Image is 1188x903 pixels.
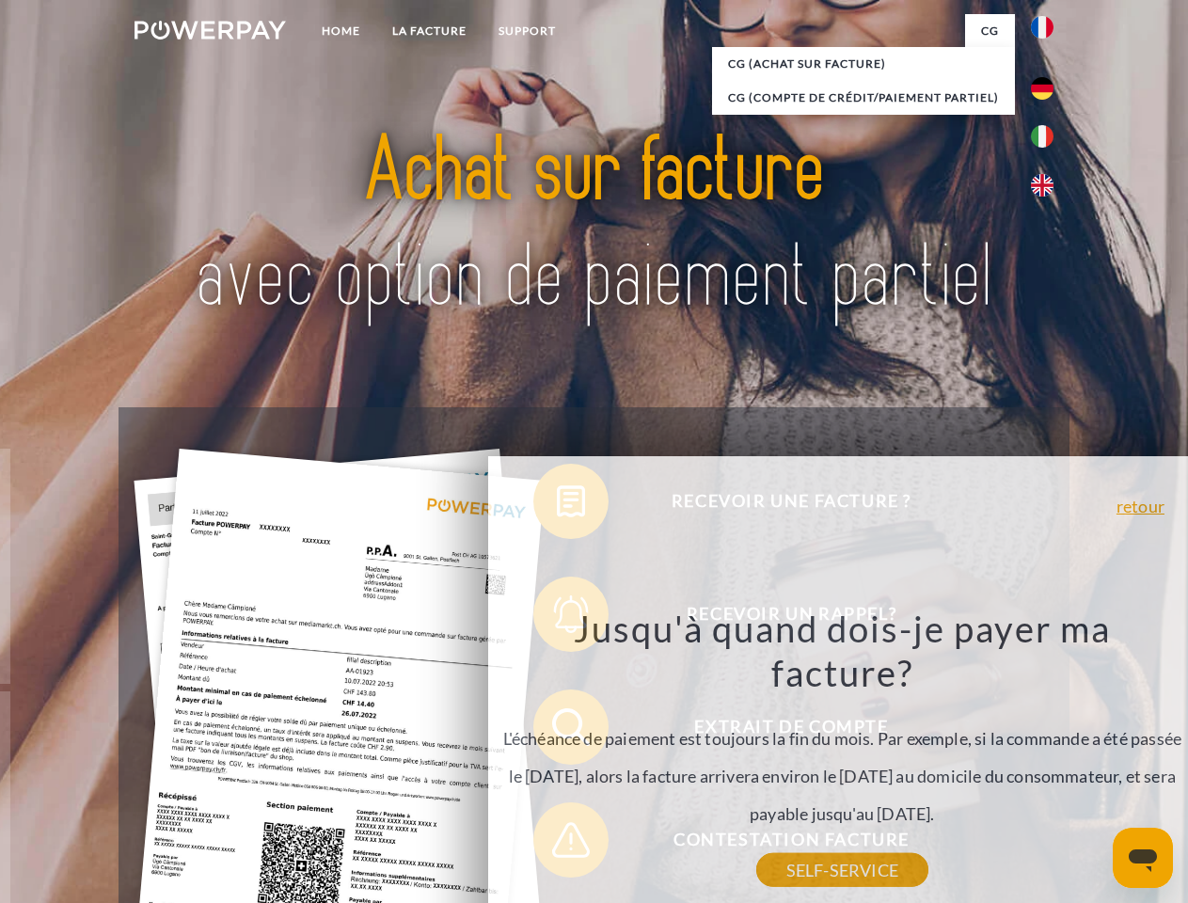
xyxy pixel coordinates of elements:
img: logo-powerpay-white.svg [135,21,286,40]
a: Home [306,14,376,48]
img: fr [1031,16,1053,39]
a: LA FACTURE [376,14,483,48]
iframe: Bouton de lancement de la fenêtre de messagerie [1113,828,1173,888]
a: CG (achat sur facture) [712,47,1015,81]
img: it [1031,125,1053,148]
a: SELF-SERVICE [756,853,928,887]
a: CG [965,14,1015,48]
h3: Jusqu'à quand dois-je payer ma facture? [499,606,1185,696]
img: title-powerpay_fr.svg [180,90,1008,360]
img: de [1031,77,1053,100]
a: Support [483,14,572,48]
div: L'échéance de paiement est toujours la fin du mois. Par exemple, si la commande a été passée le [... [499,606,1185,870]
a: retour [1117,498,1164,515]
a: CG (Compte de crédit/paiement partiel) [712,81,1015,115]
img: en [1031,174,1053,197]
